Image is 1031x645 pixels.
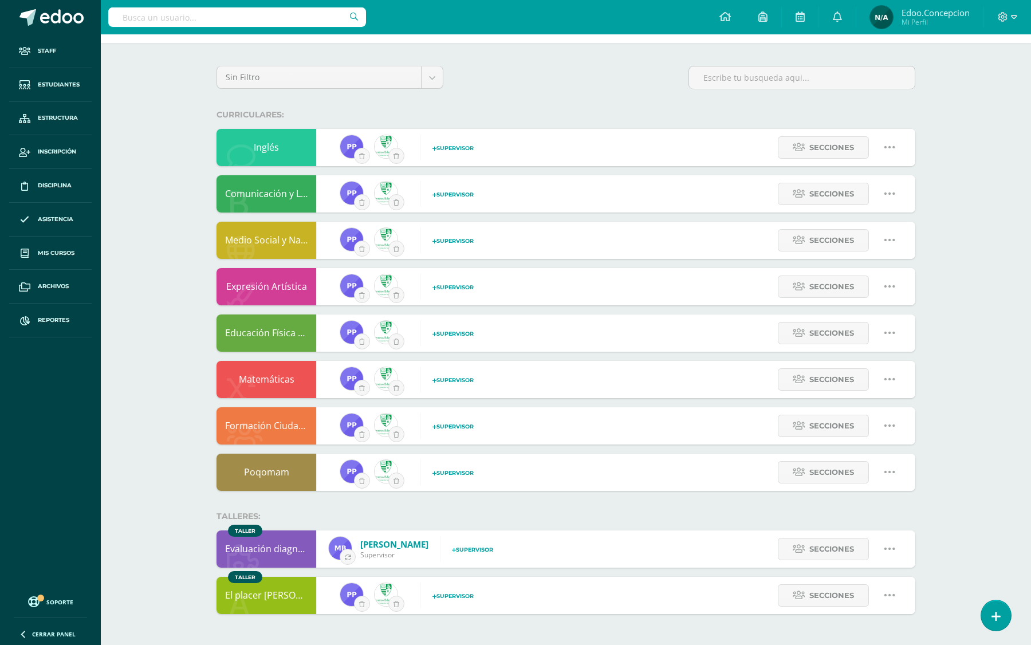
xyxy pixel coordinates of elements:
[375,367,398,390] img: 136d1418ad474ba2a0ac0d86562b3ffa.png
[108,7,366,27] input: Busca un usuario...
[778,584,869,607] a: Secciones
[340,321,363,344] img: c4ccfb2d6cf09fb2b09b09d3b253d966.png
[375,460,398,483] img: 136d1418ad474ba2a0ac0d86562b3ffa.png
[340,414,363,436] img: c4ccfb2d6cf09fb2b09b09d3b253d966.png
[217,175,317,213] div: Comunicación y Lenguaje
[432,284,474,290] span: Supervisor
[809,230,854,251] span: Secciones
[375,135,398,158] img: 136d1418ad474ba2a0ac0d86562b3ffa.png
[217,577,317,614] div: El placer de leer
[217,314,317,352] div: Educación Física Primaria
[809,137,854,158] span: Secciones
[9,68,92,102] a: Estudiantes
[778,322,869,344] a: Secciones
[32,630,76,638] span: Cerrar panel
[14,593,87,609] a: Soporte
[778,461,869,483] a: Secciones
[38,181,72,190] span: Disciplina
[217,511,915,521] div: talleres:
[375,414,398,436] img: 136d1418ad474ba2a0ac0d86562b3ffa.png
[340,274,363,297] img: c4ccfb2d6cf09fb2b09b09d3b253d966.png
[778,229,869,251] a: Secciones
[452,546,493,553] span: Supervisor
[38,215,73,224] span: Asistencia
[778,276,869,298] a: Secciones
[689,66,915,89] input: Escribe tu busqueda aqui...
[432,331,474,337] span: Supervisor
[432,191,474,198] span: Supervisor
[360,550,428,560] span: Supervisor
[778,538,869,560] a: Secciones
[9,270,92,304] a: Archivos
[375,583,398,606] img: 136d1418ad474ba2a0ac0d86562b3ffa.png
[809,183,854,204] span: Secciones
[340,583,363,606] img: c4ccfb2d6cf09fb2b09b09d3b253d966.png
[38,282,69,291] span: Archivos
[217,454,317,491] div: Poqomam
[902,17,970,27] span: Mi Perfil
[809,462,854,483] span: Secciones
[778,415,869,437] a: Secciones
[340,182,363,204] img: c4ccfb2d6cf09fb2b09b09d3b253d966.png
[902,7,970,18] span: edoo.concepcion
[9,203,92,237] a: Asistencia
[809,415,854,436] span: Secciones
[870,6,893,29] img: 9a363ad1899c33cd5b9efd371dc2e81d.png
[432,377,474,383] span: Supervisor
[432,593,474,599] span: Supervisor
[809,538,854,560] span: Secciones
[340,460,363,483] img: c4ccfb2d6cf09fb2b09b09d3b253d966.png
[217,361,317,398] div: Matemáticas
[46,598,73,606] span: Soporte
[38,147,76,156] span: Inscripción
[329,537,352,560] img: e1f50aed86b52e248766f9690a2f2251.png
[217,109,915,120] div: Curriculares:
[809,585,854,606] span: Secciones
[228,525,262,537] div: Taller
[360,538,428,550] a: [PERSON_NAME]
[217,66,443,88] a: Sin Filtro
[432,470,474,476] span: Supervisor
[217,129,317,166] div: Inglés
[226,66,412,88] span: Sin Filtro
[217,222,317,259] div: Medio Social y Natural
[9,102,92,136] a: Estructura
[778,136,869,159] a: Secciones
[340,135,363,158] img: c4ccfb2d6cf09fb2b09b09d3b253d966.png
[217,268,317,305] div: Expresión Artística
[340,367,363,390] img: c4ccfb2d6cf09fb2b09b09d3b253d966.png
[9,169,92,203] a: Disciplina
[809,322,854,344] span: Secciones
[228,571,262,583] div: Taller
[375,228,398,251] img: 136d1418ad474ba2a0ac0d86562b3ffa.png
[340,228,363,251] img: c4ccfb2d6cf09fb2b09b09d3b253d966.png
[38,249,74,258] span: Mis cursos
[809,276,854,297] span: Secciones
[9,237,92,270] a: Mis cursos
[432,145,474,151] span: Supervisor
[38,80,80,89] span: Estudiantes
[432,423,474,430] span: Supervisor
[9,135,92,169] a: Inscripción
[217,530,317,568] div: Evaluación diagnostica
[9,34,92,68] a: Staff
[217,407,317,445] div: Formación Ciudadana
[9,304,92,337] a: Reportes
[375,182,398,204] img: 136d1418ad474ba2a0ac0d86562b3ffa.png
[375,321,398,344] img: 136d1418ad474ba2a0ac0d86562b3ffa.png
[38,113,78,123] span: Estructura
[38,316,69,325] span: Reportes
[778,368,869,391] a: Secciones
[38,46,56,56] span: Staff
[375,274,398,297] img: 136d1418ad474ba2a0ac0d86562b3ffa.png
[809,369,854,390] span: Secciones
[432,238,474,244] span: Supervisor
[778,183,869,205] a: Secciones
